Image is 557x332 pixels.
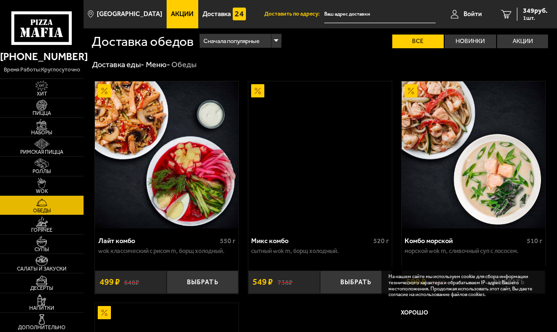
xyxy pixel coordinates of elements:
a: Меню- [146,60,170,69]
img: Акционный [251,84,264,97]
span: 549 ₽ [253,278,273,286]
span: 550 г [220,237,236,245]
button: Выбрать [167,271,238,294]
p: Морской Wok M, Сливочный суп с лососем. [405,248,542,255]
span: [GEOGRAPHIC_DATA] [97,11,162,17]
div: Обеды [171,60,196,70]
img: Лайт комбо [95,81,238,228]
s: 738 ₽ [278,278,293,286]
span: Акции [171,11,194,17]
h1: Доставка обедов [92,35,194,48]
div: Микс комбо [251,237,371,245]
button: Хорошо [388,304,441,321]
p: На нашем сайте мы используем cookie для сбора информации технического характера и обрабатываем IP... [388,274,535,298]
div: Комбо морской [405,237,524,245]
a: Доставка еды- [92,60,144,69]
span: 520 г [373,237,389,245]
a: АкционныйКомбо морской [402,81,545,228]
span: Войти [464,11,482,17]
a: АкционныйМикс комбо [248,81,392,228]
span: Доставка [203,11,231,17]
span: Сначала популярные [203,33,260,49]
img: Акционный [98,306,111,319]
p: Сытный Wok M, Борщ холодный. [251,248,388,255]
span: 499 ₽ [100,278,120,286]
s: 648 ₽ [124,278,139,286]
img: Акционный [98,84,111,97]
button: Выбрать [320,271,392,294]
a: АкционныйЛайт комбо [95,81,238,228]
p: Wok классический с рисом M, Борщ холодный. [98,248,236,255]
span: 1 шт. [523,15,548,21]
label: Новинки [445,35,496,48]
span: 510 г [527,237,542,245]
div: Лайт комбо [98,237,218,245]
label: Все [392,35,444,48]
img: Акционный [405,84,418,97]
img: Комбо морской [402,81,545,228]
input: Ваш адрес доставки [324,6,436,23]
img: 15daf4d41897b9f0e9f617042186c801.svg [233,8,246,21]
span: 349 руб. [523,8,548,14]
label: Акции [497,35,549,48]
span: Доставить по адресу: [264,11,324,17]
